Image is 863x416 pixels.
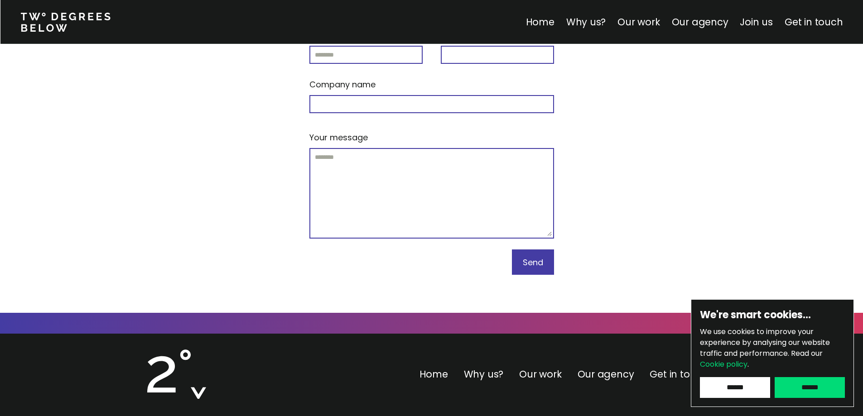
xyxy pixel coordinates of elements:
[309,131,368,143] p: Your message
[671,15,728,29] a: Our agency
[519,368,561,381] a: Our work
[309,46,423,64] input: Email
[785,15,843,29] a: Get in touch
[700,348,823,369] span: Read our .
[512,249,554,275] button: Send
[700,326,845,370] p: We use cookies to improve your experience by analysing our website traffic and performance.
[464,368,504,381] a: Why us?
[700,359,747,369] a: Cookie policy
[309,95,554,113] input: Company name
[441,46,554,64] input: Phone number
[740,15,773,29] a: Join us
[526,15,554,29] a: Home
[650,368,708,381] a: Get in touch
[309,78,376,91] p: Company name
[523,257,543,268] span: Send
[566,15,606,29] a: Why us?
[700,308,845,322] h6: We're smart cookies…
[578,368,634,381] a: Our agency
[419,368,448,381] a: Home
[309,148,554,239] textarea: Your message
[617,15,660,29] a: Our work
